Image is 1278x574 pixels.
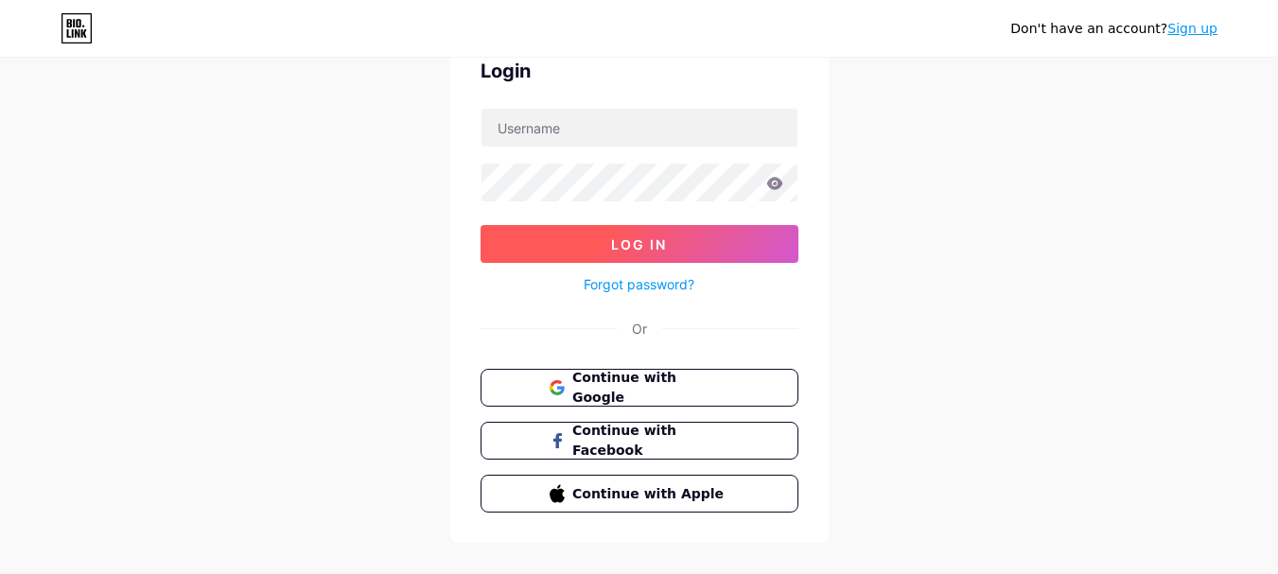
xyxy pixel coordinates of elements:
div: Or [632,319,647,339]
span: Log In [611,236,667,252]
div: Don't have an account? [1010,19,1217,39]
a: Forgot password? [584,274,694,294]
span: Continue with Google [572,368,728,408]
button: Continue with Facebook [481,422,798,460]
input: Username [481,109,797,147]
button: Continue with Apple [481,475,798,513]
button: Continue with Google [481,369,798,407]
div: Login [481,57,798,85]
span: Continue with Facebook [572,421,728,461]
a: Sign up [1167,21,1217,36]
button: Log In [481,225,798,263]
span: Continue with Apple [572,484,728,504]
